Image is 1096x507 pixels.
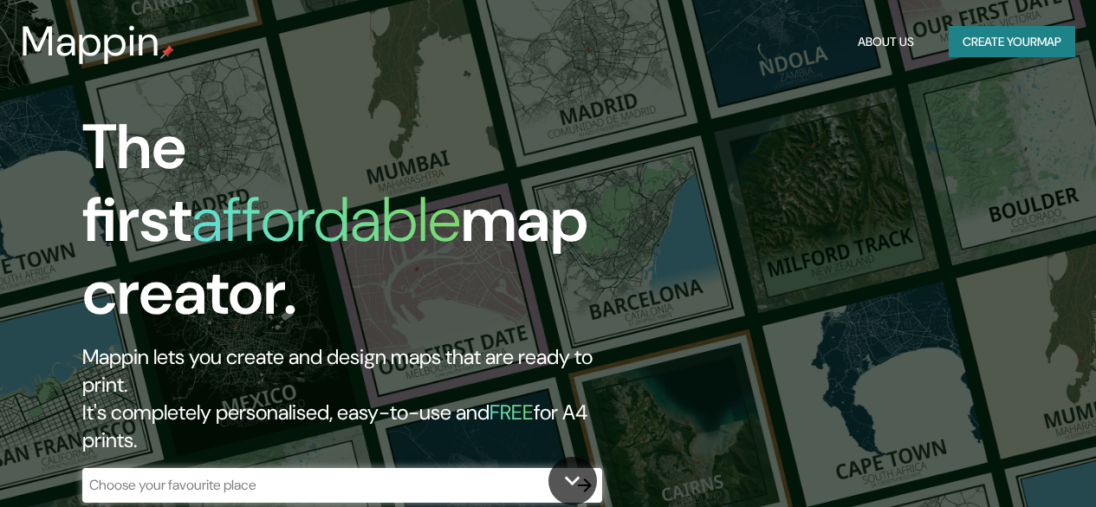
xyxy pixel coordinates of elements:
[851,26,921,58] button: About Us
[949,26,1075,58] button: Create yourmap
[21,17,160,66] h3: Mappin
[82,343,631,454] h2: Mappin lets you create and design maps that are ready to print. It's completely personalised, eas...
[490,399,534,426] h5: FREE
[191,179,461,260] h1: affordable
[82,475,567,495] input: Choose your favourite place
[82,111,631,343] h1: The first map creator.
[160,45,174,59] img: mappin-pin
